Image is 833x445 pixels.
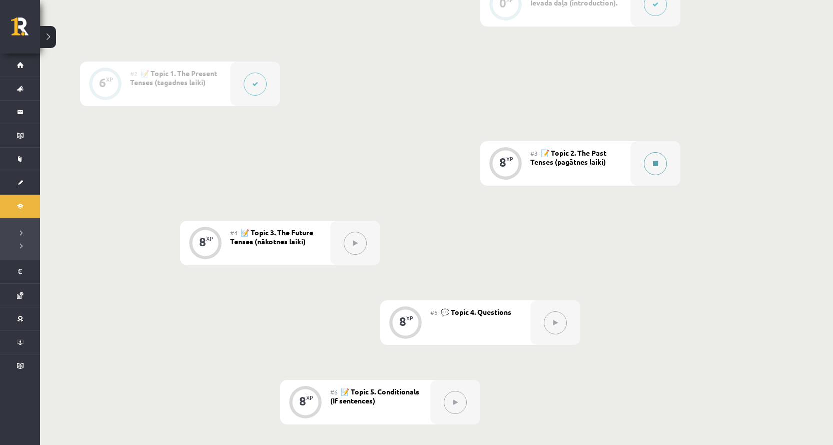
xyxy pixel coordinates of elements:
[230,229,238,237] span: #4
[330,388,338,396] span: #6
[330,387,419,405] span: 📝 Topic 5. Conditionals (If sentences)
[306,395,313,400] div: XP
[130,69,217,87] span: 📝 Topic 1. The Present Tenses (tagadnes laiki)
[230,228,313,246] span: 📝 Topic 3. The Future Tenses (nākotnes laiki)
[530,149,538,157] span: #3
[206,236,213,241] div: XP
[430,308,438,316] span: #5
[99,78,106,87] div: 6
[199,237,206,246] div: 8
[299,396,306,405] div: 8
[530,148,606,166] span: 📝 Topic 2. The Past Tenses (pagātnes laiki)
[11,18,40,43] a: Rīgas 1. Tālmācības vidusskola
[499,158,506,167] div: 8
[106,77,113,82] div: XP
[441,307,511,316] span: 💬 Topic 4. Questions
[506,156,513,162] div: XP
[130,70,138,78] span: #2
[406,315,413,321] div: XP
[399,317,406,326] div: 8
